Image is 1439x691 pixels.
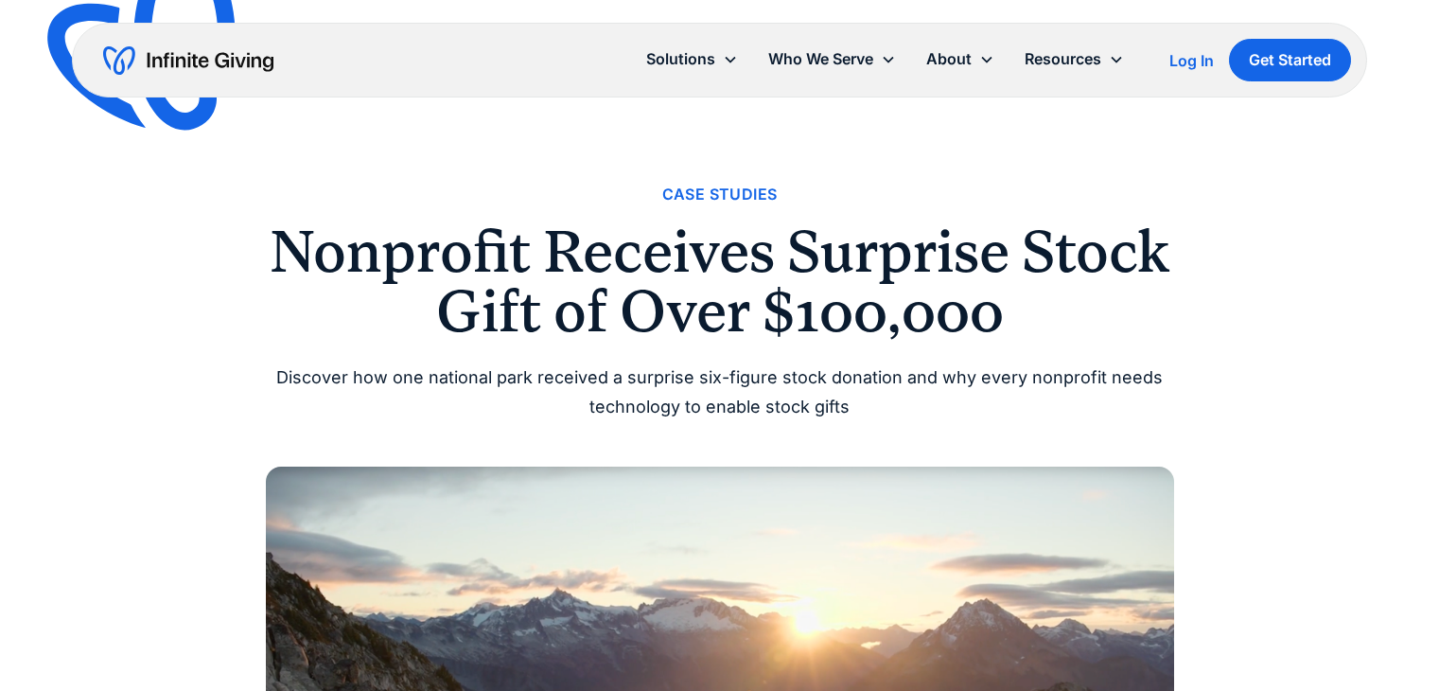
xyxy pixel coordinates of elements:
[646,46,715,72] div: Solutions
[753,39,911,80] div: Who We Serve
[768,46,873,72] div: Who We Serve
[926,46,972,72] div: About
[631,39,753,80] div: Solutions
[1025,46,1101,72] div: Resources
[266,363,1174,421] div: Discover how one national park received a surprise six-figure stock donation and why every nonpro...
[662,182,778,207] a: Case Studies
[1229,39,1351,81] a: Get Started
[103,45,273,76] a: home
[266,222,1174,341] h1: Nonprofit Receives Surprise Stock Gift of Over $100,000
[911,39,1009,80] div: About
[1169,53,1214,68] div: Log In
[1169,49,1214,72] a: Log In
[1009,39,1139,80] div: Resources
